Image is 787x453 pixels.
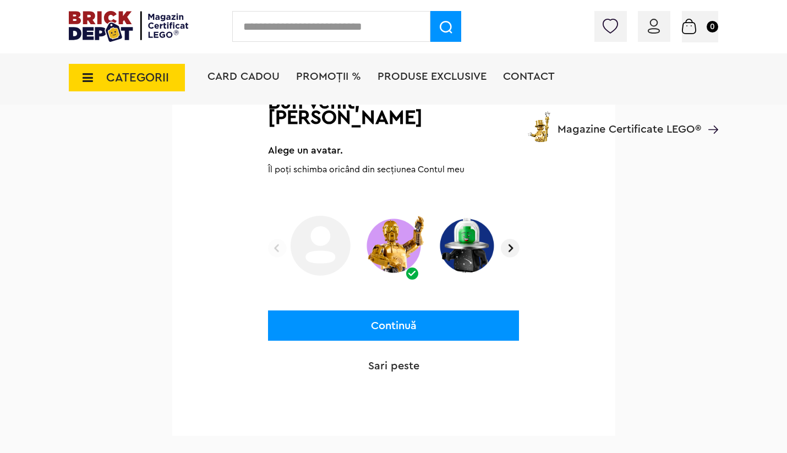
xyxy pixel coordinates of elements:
p: Alege un avatar. [268,143,519,158]
a: Produse exclusive [378,71,487,82]
a: Contact [503,71,555,82]
span: Magazine Certificate LEGO® [558,110,701,135]
a: Card Cadou [207,71,280,82]
span: CATEGORII [106,72,169,84]
button: Continuă [268,310,519,341]
a: PROMOȚII % [296,71,361,82]
a: Sari peste [268,358,519,374]
small: 0 [707,21,718,32]
a: Magazine Certificate LEGO® [701,110,718,121]
p: Îl poți schimba oricând din secțiunea Contul meu [268,163,519,176]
